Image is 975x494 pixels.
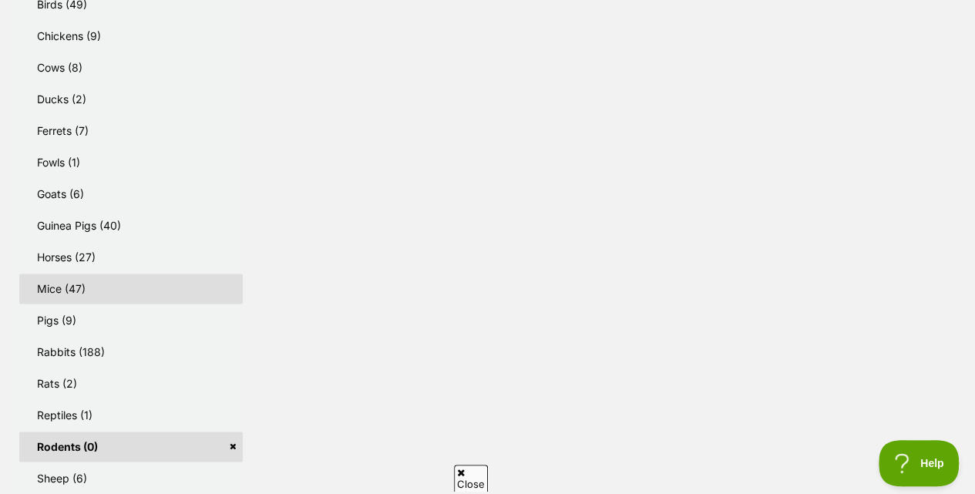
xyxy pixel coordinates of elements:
a: Chickens (9) [19,21,243,51]
a: Sheep (6) [19,463,243,493]
a: Ducks (2) [19,84,243,114]
a: Pigs (9) [19,305,243,335]
iframe: Help Scout Beacon - Open [879,440,960,486]
a: Reptiles (1) [19,400,243,430]
a: Horses (27) [19,242,243,272]
a: Mice (47) [19,274,243,304]
a: Goats (6) [19,179,243,209]
a: Guinea Pigs (40) [19,210,243,240]
a: Cows (8) [19,52,243,82]
a: Rodents (0) [19,432,243,462]
a: Rats (2) [19,368,243,398]
a: Ferrets (7) [19,116,243,146]
a: Rabbits (188) [19,337,243,367]
a: Fowls (1) [19,147,243,177]
span: Close [454,465,488,492]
